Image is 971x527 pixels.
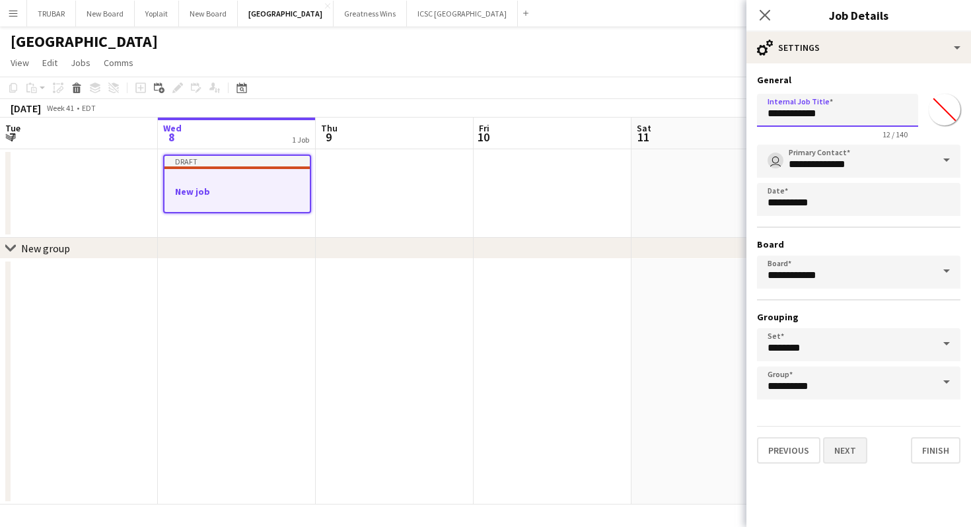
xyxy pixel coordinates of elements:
button: Yoplait [135,1,179,26]
div: New group [21,242,70,255]
button: New Board [179,1,238,26]
app-job-card: DraftNew job [163,155,311,213]
a: Jobs [65,54,96,71]
button: [GEOGRAPHIC_DATA] [238,1,334,26]
span: 8 [161,129,182,145]
span: Wed [163,122,182,134]
span: Week 41 [44,103,77,113]
span: 12 / 140 [872,129,918,139]
span: 10 [477,129,489,145]
span: View [11,57,29,69]
span: Edit [42,57,57,69]
div: Settings [746,32,971,63]
button: ICSC [GEOGRAPHIC_DATA] [407,1,518,26]
h1: [GEOGRAPHIC_DATA] [11,32,158,52]
span: Thu [321,122,338,134]
div: EDT [82,103,96,113]
span: Jobs [71,57,90,69]
a: Edit [37,54,63,71]
span: Tue [5,122,20,134]
button: Greatness Wins [334,1,407,26]
span: 11 [635,129,651,145]
h3: General [757,74,960,86]
div: Draft [164,156,310,166]
button: New Board [76,1,135,26]
h3: Grouping [757,311,960,323]
span: Sat [637,122,651,134]
div: 1 Job [292,135,309,145]
a: Comms [98,54,139,71]
button: Next [823,437,867,464]
a: View [5,54,34,71]
span: Comms [104,57,133,69]
span: 7 [3,129,20,145]
span: Fri [479,122,489,134]
div: [DATE] [11,102,41,115]
span: 9 [319,129,338,145]
h3: Board [757,238,960,250]
button: Finish [911,437,960,464]
h3: Job Details [746,7,971,24]
button: TRUBAR [27,1,76,26]
button: Previous [757,437,820,464]
h3: New job [164,186,310,197]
